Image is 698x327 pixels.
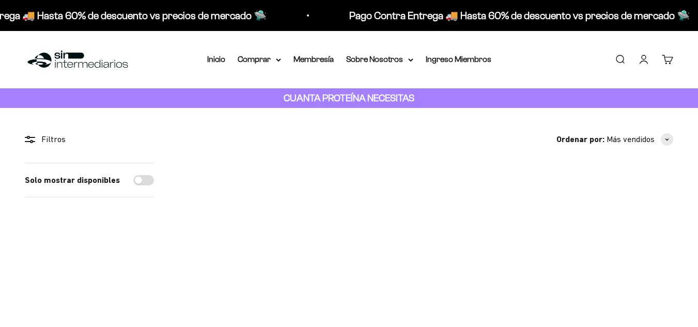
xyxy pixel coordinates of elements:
[238,53,281,66] summary: Comprar
[426,55,491,64] a: Ingreso Miembros
[25,174,120,187] label: Solo mostrar disponibles
[607,133,655,146] span: Más vendidos
[207,55,225,64] a: Inicio
[343,7,683,24] p: Pago Contra Entrega 🚚 Hasta 60% de descuento vs precios de mercado 🛸
[25,133,154,146] div: Filtros
[293,55,334,64] a: Membresía
[284,92,414,103] strong: CUANTA PROTEÍNA NECESITAS
[556,133,604,146] span: Ordenar por:
[607,133,673,146] button: Más vendidos
[346,53,413,66] summary: Sobre Nosotros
